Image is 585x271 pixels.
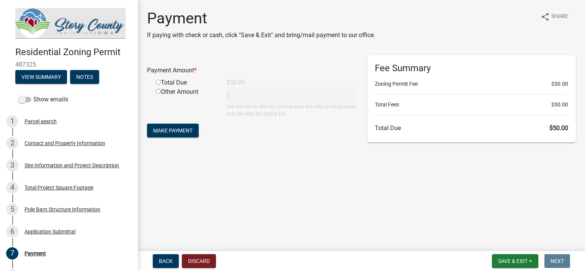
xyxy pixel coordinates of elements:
h6: Fee Summary [375,63,568,74]
span: Next [551,258,564,264]
div: 5 [6,203,18,215]
li: Total Fees [375,101,568,109]
p: If paying with check or cash, click "Save & Exit" and bring/mail payment to our office. [147,31,375,40]
span: Make Payment [153,127,193,134]
span: Share [551,12,568,21]
span: $50.00 [551,101,568,109]
button: Next [544,254,570,268]
div: Site Information and Project Description [25,163,119,168]
div: Application Submittal [25,229,75,234]
div: Total Due [150,78,221,87]
i: share [541,12,550,21]
wm-modal-confirm: Summary [15,74,67,80]
div: 2 [6,137,18,149]
span: Save & Exit [498,258,528,264]
h6: Total Due [375,124,568,132]
span: 487325 [15,61,123,68]
button: View Summary [15,70,67,84]
img: Story County, Iowa [15,8,126,39]
button: shareShare [534,9,574,24]
li: Zoning Permit Fee [375,80,568,88]
h1: Payment [147,9,375,28]
div: 4 [6,181,18,194]
div: Total Project Square Footage [25,185,93,190]
span: $50.00 [551,80,568,88]
h4: Residential Zoning Permit [15,47,132,58]
div: Payment Amount [141,66,361,75]
div: Payment [25,251,46,256]
div: 3 [6,159,18,171]
button: Make Payment [147,124,199,137]
span: $50.00 [549,124,568,132]
div: Contact and Property Information [25,140,105,146]
button: Discard [182,254,216,268]
div: 6 [6,225,18,238]
button: Notes [70,70,99,84]
div: 1 [6,115,18,127]
wm-modal-confirm: Notes [70,74,99,80]
button: Save & Exit [492,254,538,268]
label: Show emails [18,95,68,104]
div: 7 [6,247,18,260]
span: Back [159,258,173,264]
button: Back [153,254,179,268]
div: Other Amount [150,87,221,118]
div: Parcel search [25,119,57,124]
div: Pole Barn Structure Information [25,207,100,212]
